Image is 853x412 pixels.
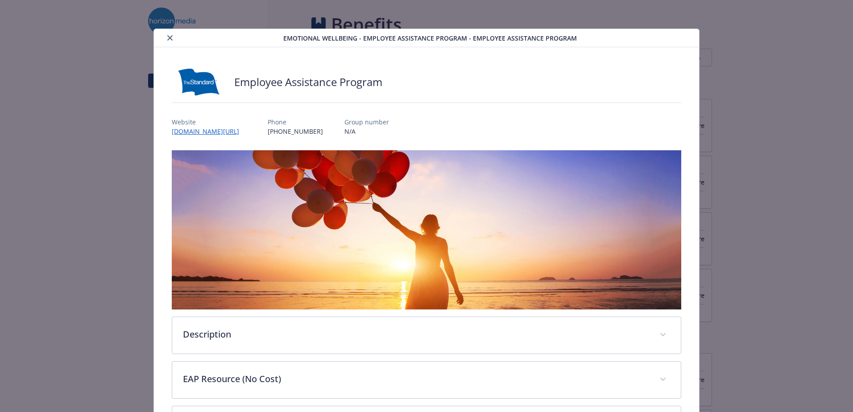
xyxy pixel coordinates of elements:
[344,117,389,127] p: Group number
[165,33,175,43] button: close
[344,127,389,136] p: N/A
[172,150,681,309] img: banner
[268,117,323,127] p: Phone
[172,117,246,127] p: Website
[183,372,649,386] p: EAP Resource (No Cost)
[268,127,323,136] p: [PHONE_NUMBER]
[172,362,681,398] div: EAP Resource (No Cost)
[172,317,681,354] div: Description
[283,33,577,43] span: Emotional Wellbeing - Employee Assistance Program - Employee Assistance Program
[234,74,382,90] h2: Employee Assistance Program
[172,69,225,95] img: Standard Insurance Company
[172,127,246,136] a: [DOMAIN_NAME][URL]
[183,328,649,341] p: Description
